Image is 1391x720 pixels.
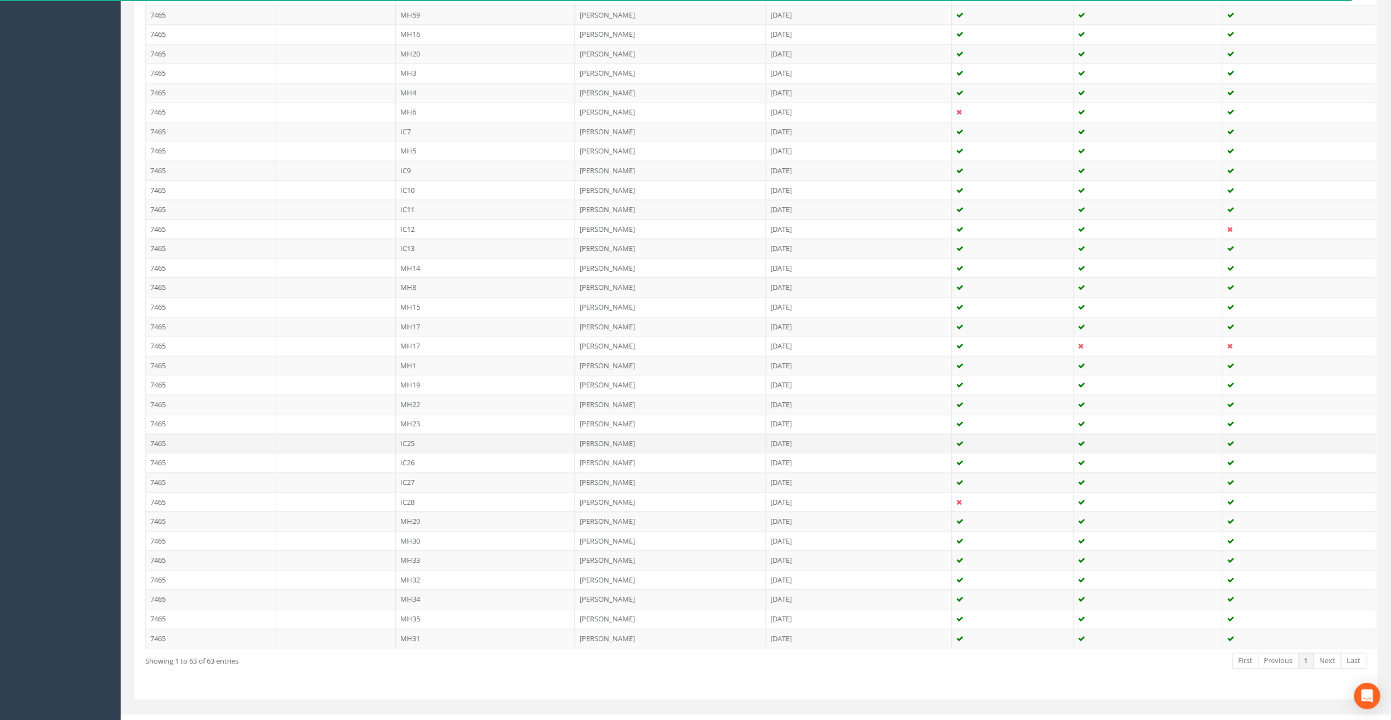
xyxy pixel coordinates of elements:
td: 7465 [146,531,275,551]
td: [DATE] [766,628,952,648]
td: 7465 [146,277,275,297]
td: [PERSON_NAME] [575,24,766,44]
td: [DATE] [766,453,952,472]
td: [DATE] [766,102,952,122]
td: [DATE] [766,492,952,512]
td: MH4 [396,83,575,102]
td: 7465 [146,199,275,219]
td: 7465 [146,356,275,375]
td: [DATE] [766,336,952,356]
td: MH14 [396,258,575,278]
td: [PERSON_NAME] [575,433,766,453]
td: MH8 [396,277,575,297]
td: MH16 [396,24,575,44]
td: IC10 [396,180,575,200]
td: 7465 [146,472,275,492]
td: MH34 [396,589,575,609]
td: [PERSON_NAME] [575,83,766,102]
td: MH1 [396,356,575,375]
td: [DATE] [766,258,952,278]
td: 7465 [146,550,275,570]
td: MH3 [396,63,575,83]
td: IC28 [396,492,575,512]
td: 7465 [146,297,275,317]
td: 7465 [146,258,275,278]
a: Last [1341,653,1366,668]
td: 7465 [146,161,275,180]
td: [PERSON_NAME] [575,550,766,570]
td: [DATE] [766,44,952,64]
td: [PERSON_NAME] [575,317,766,336]
td: 7465 [146,180,275,200]
td: [DATE] [766,472,952,492]
td: [PERSON_NAME] [575,161,766,180]
td: [DATE] [766,180,952,200]
td: 7465 [146,141,275,161]
td: IC27 [396,472,575,492]
td: [PERSON_NAME] [575,609,766,628]
td: [PERSON_NAME] [575,219,766,239]
td: [PERSON_NAME] [575,180,766,200]
td: MH23 [396,414,575,433]
td: IC12 [396,219,575,239]
td: [PERSON_NAME] [575,453,766,472]
td: MH59 [396,5,575,25]
td: [PERSON_NAME] [575,356,766,375]
td: 7465 [146,102,275,122]
td: MH6 [396,102,575,122]
td: [DATE] [766,5,952,25]
td: [DATE] [766,356,952,375]
td: [PERSON_NAME] [575,63,766,83]
td: [DATE] [766,219,952,239]
td: IC7 [396,122,575,141]
td: [DATE] [766,550,952,570]
td: 7465 [146,511,275,531]
td: 7465 [146,375,275,395]
td: MH20 [396,44,575,64]
td: [PERSON_NAME] [575,531,766,551]
td: [PERSON_NAME] [575,44,766,64]
td: 7465 [146,609,275,628]
td: 7465 [146,589,275,609]
td: IC25 [396,433,575,453]
td: [DATE] [766,277,952,297]
td: 7465 [146,628,275,648]
td: 7465 [146,24,275,44]
td: MH35 [396,609,575,628]
td: [DATE] [766,317,952,336]
td: IC11 [396,199,575,219]
td: [PERSON_NAME] [575,414,766,433]
td: [PERSON_NAME] [575,570,766,590]
td: [DATE] [766,122,952,141]
a: Previous [1258,653,1298,668]
td: [PERSON_NAME] [575,628,766,648]
div: Open Intercom Messenger [1354,683,1380,709]
td: [PERSON_NAME] [575,336,766,356]
td: [PERSON_NAME] [575,199,766,219]
td: MH15 [396,297,575,317]
td: [PERSON_NAME] [575,375,766,395]
td: [DATE] [766,531,952,551]
a: Next [1313,653,1341,668]
td: [PERSON_NAME] [575,589,766,609]
td: [PERSON_NAME] [575,5,766,25]
td: MH17 [396,336,575,356]
td: [DATE] [766,433,952,453]
td: [DATE] [766,395,952,414]
td: [DATE] [766,297,952,317]
td: [PERSON_NAME] [575,258,766,278]
td: [DATE] [766,375,952,395]
td: MH31 [396,628,575,648]
td: 7465 [146,570,275,590]
td: [DATE] [766,414,952,433]
td: 7465 [146,5,275,25]
td: 7465 [146,453,275,472]
td: [PERSON_NAME] [575,277,766,297]
td: 7465 [146,414,275,433]
td: [DATE] [766,238,952,258]
td: 7465 [146,83,275,102]
td: [DATE] [766,511,952,531]
div: Showing 1 to 63 of 63 entries [145,652,644,666]
td: [DATE] [766,63,952,83]
td: [PERSON_NAME] [575,122,766,141]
